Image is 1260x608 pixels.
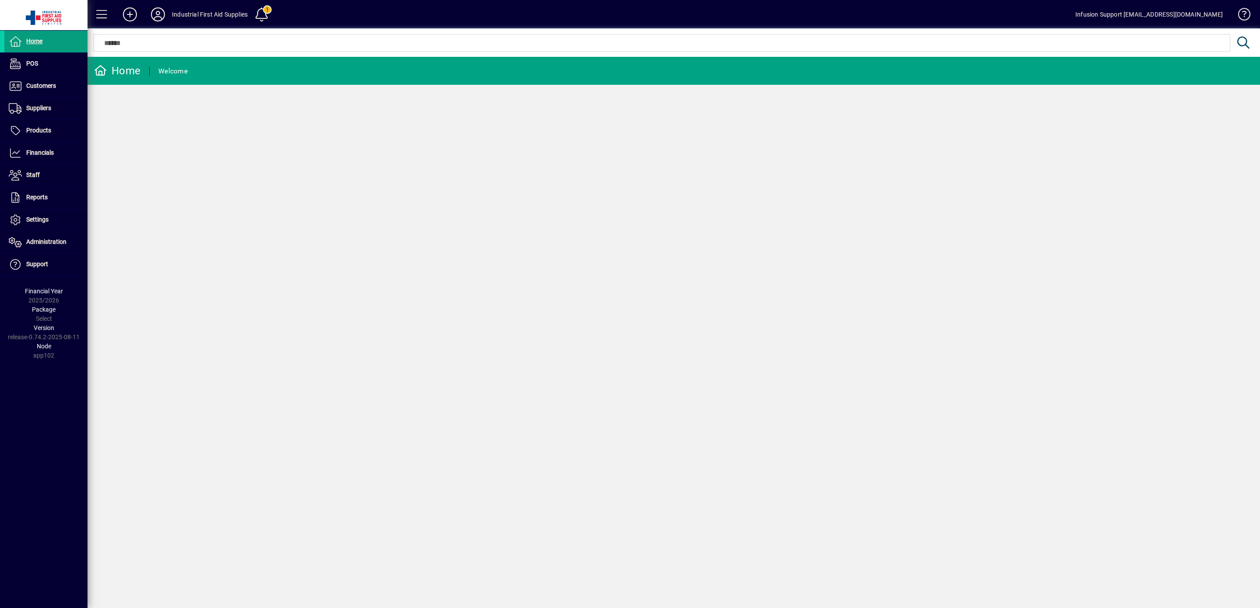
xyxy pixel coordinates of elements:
[116,7,144,22] button: Add
[26,149,54,156] span: Financials
[4,53,87,75] a: POS
[1232,2,1249,30] a: Knowledge Base
[25,288,63,295] span: Financial Year
[4,209,87,231] a: Settings
[26,127,51,134] span: Products
[34,324,54,331] span: Version
[144,7,172,22] button: Profile
[4,254,87,275] a: Support
[172,7,248,21] div: Industrial First Aid Supplies
[4,75,87,97] a: Customers
[26,261,48,268] span: Support
[4,97,87,119] a: Suppliers
[26,216,49,223] span: Settings
[26,38,42,45] span: Home
[37,343,51,350] span: Node
[26,171,40,178] span: Staff
[32,306,56,313] span: Package
[158,64,188,78] div: Welcome
[4,120,87,142] a: Products
[94,64,140,78] div: Home
[26,104,51,111] span: Suppliers
[4,164,87,186] a: Staff
[4,187,87,208] a: Reports
[26,238,66,245] span: Administration
[4,231,87,253] a: Administration
[26,82,56,89] span: Customers
[1075,7,1223,21] div: Infusion Support [EMAIL_ADDRESS][DOMAIN_NAME]
[4,142,87,164] a: Financials
[26,60,38,67] span: POS
[26,194,48,201] span: Reports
